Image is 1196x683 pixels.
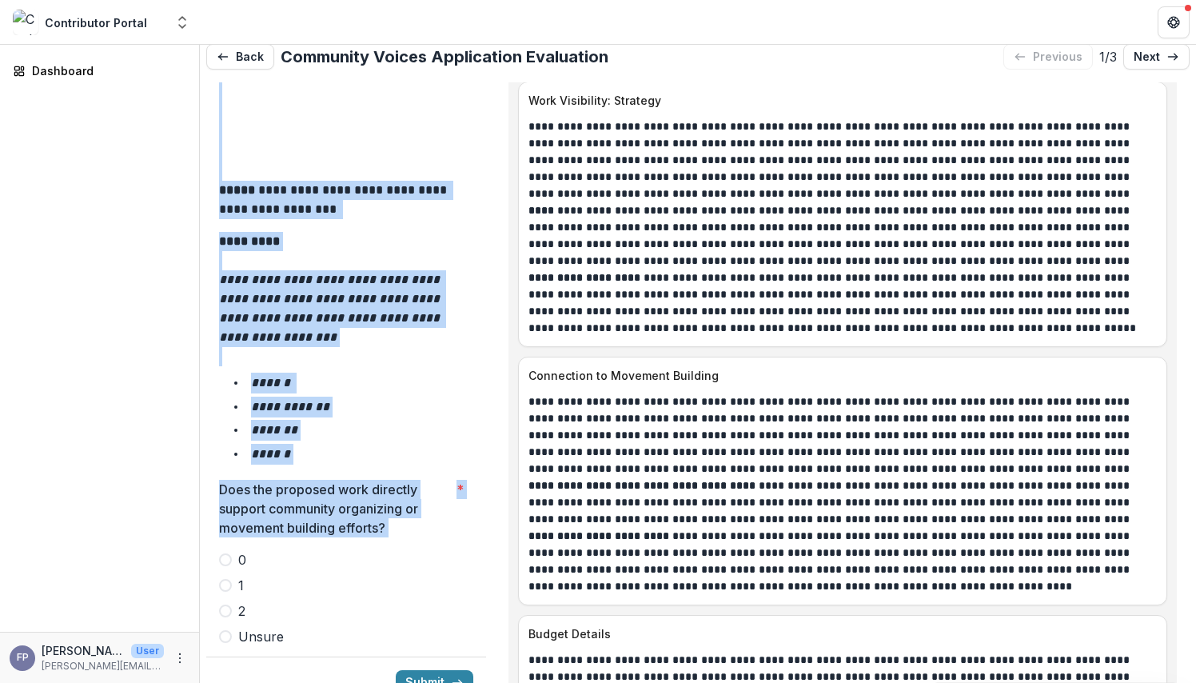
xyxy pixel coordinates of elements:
[171,6,193,38] button: Open entity switcher
[1158,6,1190,38] button: Get Help
[32,62,180,79] div: Dashboard
[238,601,245,621] span: 2
[42,642,125,659] p: [PERSON_NAME]
[6,58,193,84] a: Dashboard
[238,550,246,569] span: 0
[528,367,1150,384] p: Connection to Movement Building
[1003,44,1093,70] button: previous
[45,14,147,31] div: Contributor Portal
[219,480,450,537] p: Does the proposed work directly support community organizing or movement building efforts?
[1033,50,1082,64] p: previous
[1134,50,1160,64] p: next
[131,644,164,658] p: User
[17,653,29,663] div: Fred Pinguel
[170,649,189,668] button: More
[13,10,38,35] img: Contributor Portal
[281,47,608,66] h2: Community Voices Application Evaluation
[238,627,284,646] span: Unsure
[528,92,1150,109] p: Work Visibility: Strategy
[528,625,1150,642] p: Budget Details
[42,659,164,673] p: [PERSON_NAME][EMAIL_ADDRESS][DOMAIN_NAME]
[1099,47,1117,66] p: 1 / 3
[206,44,274,70] button: Back
[1123,44,1190,70] a: next
[238,576,244,595] span: 1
